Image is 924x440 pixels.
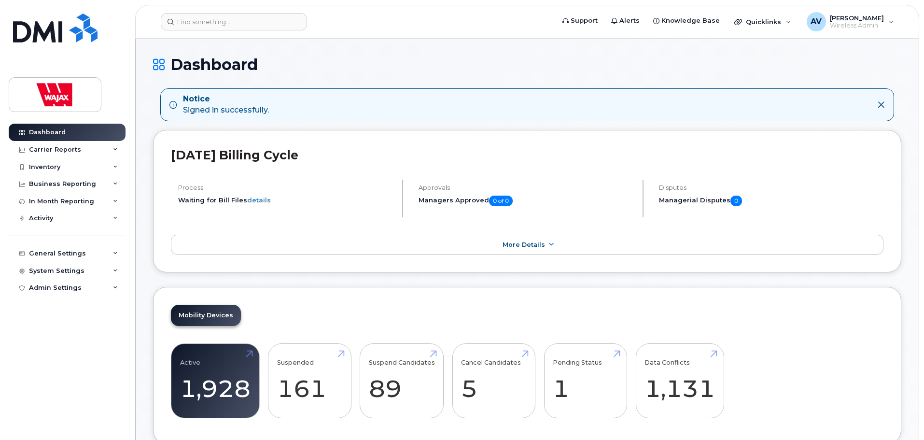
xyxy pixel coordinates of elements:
[503,241,545,248] span: More Details
[461,349,526,413] a: Cancel Candidates 5
[659,196,883,206] h5: Managerial Disputes
[419,196,634,206] h5: Managers Approved
[553,349,618,413] a: Pending Status 1
[178,184,394,191] h4: Process
[171,305,241,326] a: Mobility Devices
[644,349,715,413] a: Data Conflicts 1,131
[489,196,513,206] span: 0 of 0
[419,184,634,191] h4: Approvals
[659,184,883,191] h4: Disputes
[171,148,883,162] h2: [DATE] Billing Cycle
[153,56,901,73] h1: Dashboard
[277,349,342,413] a: Suspended 161
[183,94,269,116] div: Signed in successfully.
[369,349,435,413] a: Suspend Candidates 89
[180,349,251,413] a: Active 1,928
[178,196,394,205] li: Waiting for Bill Files
[730,196,742,206] span: 0
[247,196,271,204] a: details
[183,94,269,105] strong: Notice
